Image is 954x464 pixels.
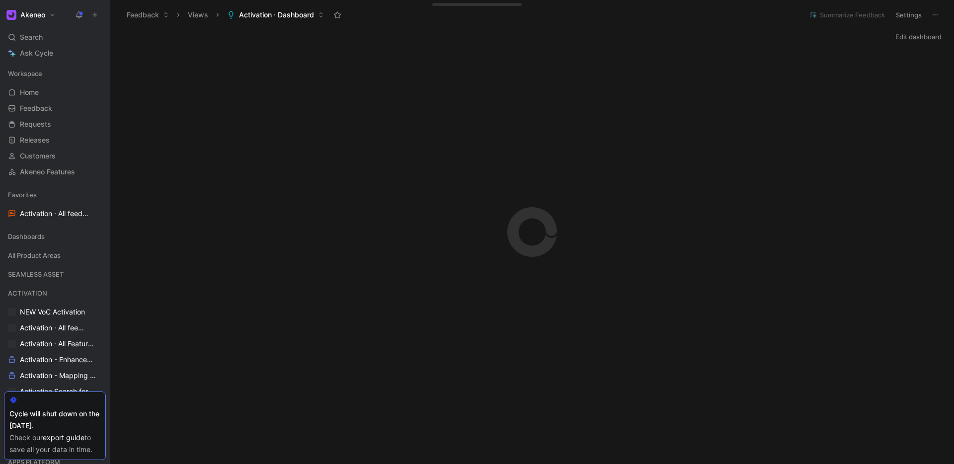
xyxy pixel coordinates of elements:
[20,339,95,349] span: Activation · All Feature Requests
[8,288,47,298] span: ACTIVATION
[4,229,106,244] div: Dashboards
[4,85,106,100] a: Home
[4,267,106,282] div: SEAMLESS ASSET
[8,232,45,241] span: Dashboards
[6,10,16,20] img: Akeneo
[4,336,106,351] a: Activation · All Feature Requests
[4,229,106,247] div: Dashboards
[4,368,106,383] a: Activation - Mapping and Transformation
[4,352,106,367] a: Activation - Enhanced Content
[804,8,889,22] button: Summarize Feedback
[20,47,53,59] span: Ask Cycle
[4,8,58,22] button: AkeneoAkeneo
[4,101,106,116] a: Feedback
[4,149,106,163] a: Customers
[20,119,51,129] span: Requests
[4,133,106,148] a: Releases
[43,433,84,442] a: export guide
[4,286,106,447] div: ACTIVATIONNEW VoC ActivationActivation · All feedbackActivation · All Feature RequestsActivation ...
[183,7,213,22] button: Views
[20,103,52,113] span: Feedback
[4,384,106,399] a: Activation Search for Feature Requests
[9,432,100,456] div: Check our to save all your data in time.
[8,250,61,260] span: All Product Areas
[891,8,926,22] button: Settings
[4,320,106,335] a: Activation · All feedback
[8,190,37,200] span: Favorites
[239,10,314,20] span: Activation · Dashboard
[4,248,106,263] div: All Product Areas
[20,151,56,161] span: Customers
[122,7,173,22] button: Feedback
[20,371,96,381] span: Activation - Mapping and Transformation
[20,135,50,145] span: Releases
[20,387,96,396] span: Activation Search for Feature Requests
[4,187,106,202] div: Favorites
[20,355,94,365] span: Activation - Enhanced Content
[20,87,39,97] span: Home
[4,305,106,319] a: NEW VoC Activation
[20,209,89,219] span: Activation · All feedback
[891,30,946,44] button: Edit dashboard
[223,7,328,22] button: Activation · Dashboard
[4,30,106,45] div: Search
[4,117,106,132] a: Requests
[4,286,106,301] div: ACTIVATION
[20,167,75,177] span: Akeneo Features
[20,307,85,317] span: NEW VoC Activation
[20,323,84,333] span: Activation · All feedback
[4,164,106,179] a: Akeneo Features
[9,408,100,432] div: Cycle will shut down on the [DATE].
[20,10,45,19] h1: Akeneo
[8,69,42,78] span: Workspace
[20,31,43,43] span: Search
[8,269,64,279] span: SEAMLESS ASSET
[4,206,106,221] a: Activation · All feedback
[4,46,106,61] a: Ask Cycle
[4,267,106,285] div: SEAMLESS ASSET
[4,248,106,266] div: All Product Areas
[4,66,106,81] div: Workspace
